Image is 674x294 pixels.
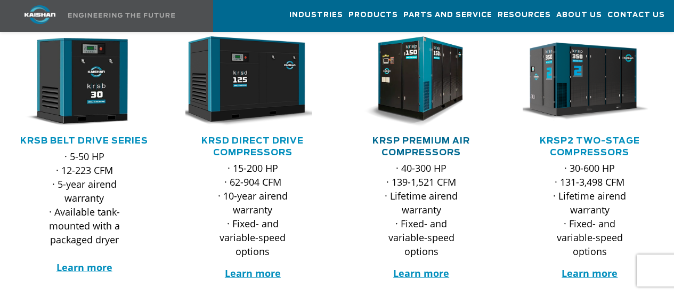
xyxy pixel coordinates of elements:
a: Products [348,1,398,29]
img: krsp150 [346,36,481,127]
span: About Us [556,9,602,21]
a: KRSP Premium Air Compressors [372,137,470,157]
a: Contact Us [607,1,665,29]
span: Products [348,9,398,21]
a: Parts and Service [403,1,492,29]
span: Parts and Service [403,9,492,21]
img: krsp350 [515,36,649,127]
div: krsd125 [185,36,320,127]
a: Learn more [56,261,112,274]
a: Resources [498,1,551,29]
a: About Us [556,1,602,29]
div: krsp350 [523,36,657,127]
div: krsp150 [354,36,489,127]
a: Learn more [393,267,449,280]
span: Resources [498,9,551,21]
p: · 15-200 HP · 62-904 CFM · 10-year airend warranty · Fixed- and variable-speed options [207,161,298,258]
div: krsb30 [17,36,151,127]
a: KRSD Direct Drive Compressors [201,137,304,157]
p: · 30-600 HP · 131-3,498 CFM · Lifetime airend warranty · Fixed- and variable-speed options [544,161,636,258]
a: Learn more [225,267,281,280]
p: · 40-300 HP · 139-1,521 CFM · Lifetime airend warranty · Fixed- and variable-speed options [376,161,467,258]
a: KRSP2 Two-Stage Compressors [540,137,640,157]
img: krsd125 [177,36,312,127]
a: Industries [289,1,343,29]
span: Contact Us [607,9,665,21]
img: Engineering the future [68,13,175,18]
a: KRSB Belt Drive Series [20,137,148,145]
p: · 5-50 HP · 12-223 CFM · 5-year airend warranty · Available tank-mounted with a packaged dryer [38,149,130,274]
img: krsb30 [9,36,144,127]
a: Learn more [562,267,618,280]
span: Industries [289,9,343,21]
